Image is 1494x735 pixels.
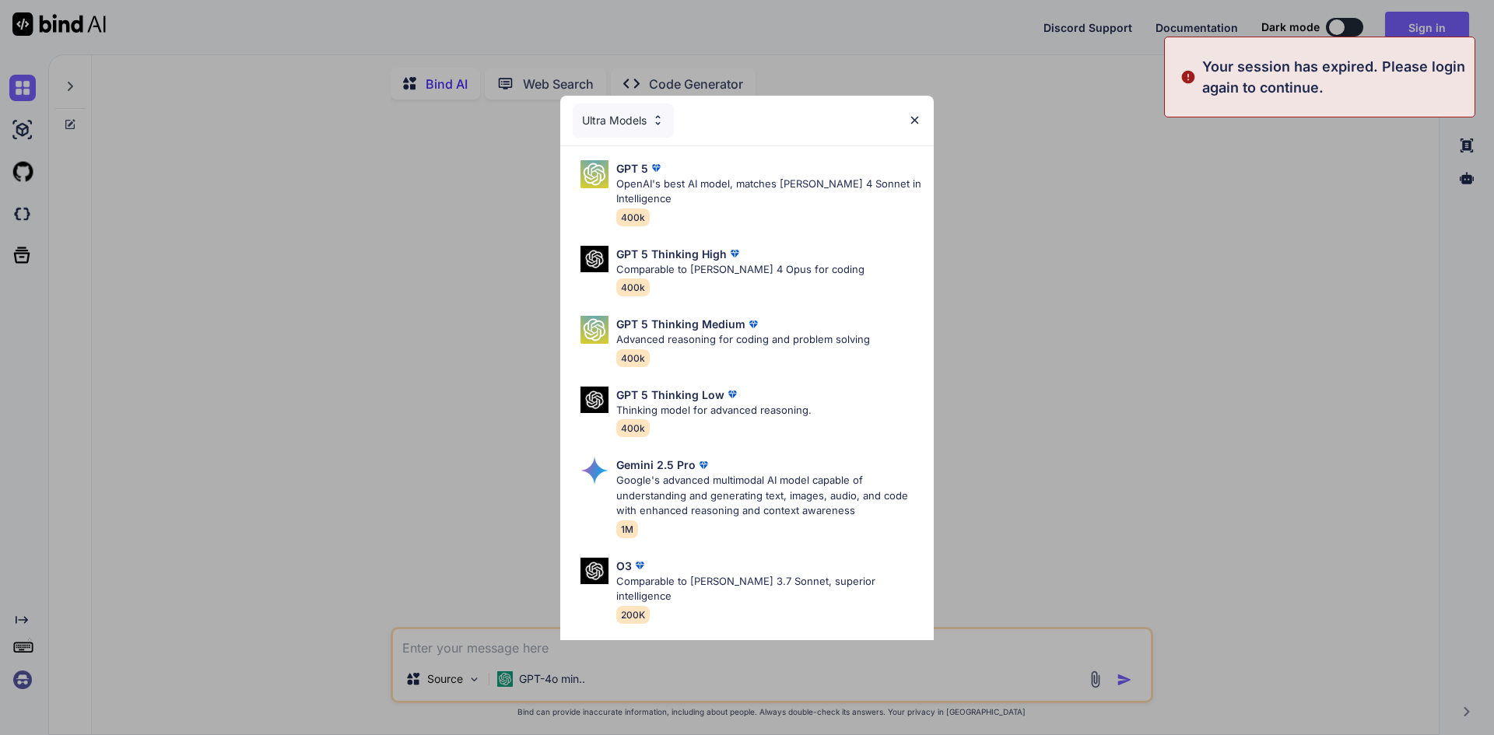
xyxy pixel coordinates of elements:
[580,558,608,585] img: Pick Models
[648,160,664,176] img: premium
[616,177,921,207] p: OpenAI's best AI model, matches [PERSON_NAME] 4 Sonnet in Intelligence
[573,103,674,138] div: Ultra Models
[651,114,665,127] img: Pick Models
[616,278,650,296] span: 400k
[580,316,608,344] img: Pick Models
[580,160,608,188] img: Pick Models
[616,457,696,473] p: Gemini 2.5 Pro
[616,246,727,262] p: GPT 5 Thinking High
[616,473,921,519] p: Google's advanced multimodal AI model capable of understanding and generating text, images, audio...
[616,419,650,437] span: 400k
[1180,56,1196,98] img: alert
[616,208,650,226] span: 400k
[745,317,761,332] img: premium
[616,332,870,348] p: Advanced reasoning for coding and problem solving
[724,387,740,402] img: premium
[908,114,921,127] img: close
[616,403,812,418] p: Thinking model for advanced reasoning.
[616,316,745,332] p: GPT 5 Thinking Medium
[580,246,608,273] img: Pick Models
[696,457,711,473] img: premium
[616,606,650,624] span: 200K
[616,160,648,177] p: GPT 5
[616,349,650,367] span: 400k
[616,387,724,403] p: GPT 5 Thinking Low
[616,262,864,278] p: Comparable to [PERSON_NAME] 4 Opus for coding
[580,457,608,485] img: Pick Models
[616,558,632,574] p: O3
[632,558,647,573] img: premium
[616,574,921,604] p: Comparable to [PERSON_NAME] 3.7 Sonnet, superior intelligence
[727,246,742,261] img: premium
[1202,56,1465,98] p: Your session has expired. Please login again to continue.
[580,387,608,414] img: Pick Models
[616,520,638,538] span: 1M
